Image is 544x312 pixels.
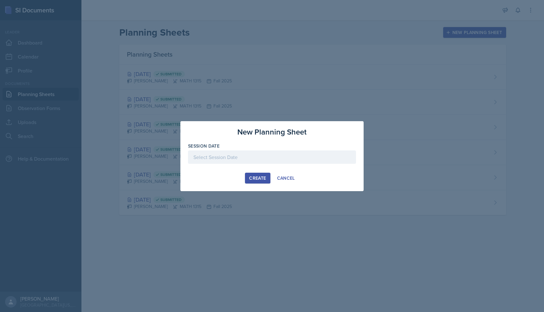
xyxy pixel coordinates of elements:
h3: New Planning Sheet [237,126,307,138]
label: Session Date [188,143,220,149]
div: Cancel [277,176,295,181]
button: Create [245,173,270,184]
button: Cancel [273,173,299,184]
div: Create [249,176,266,181]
